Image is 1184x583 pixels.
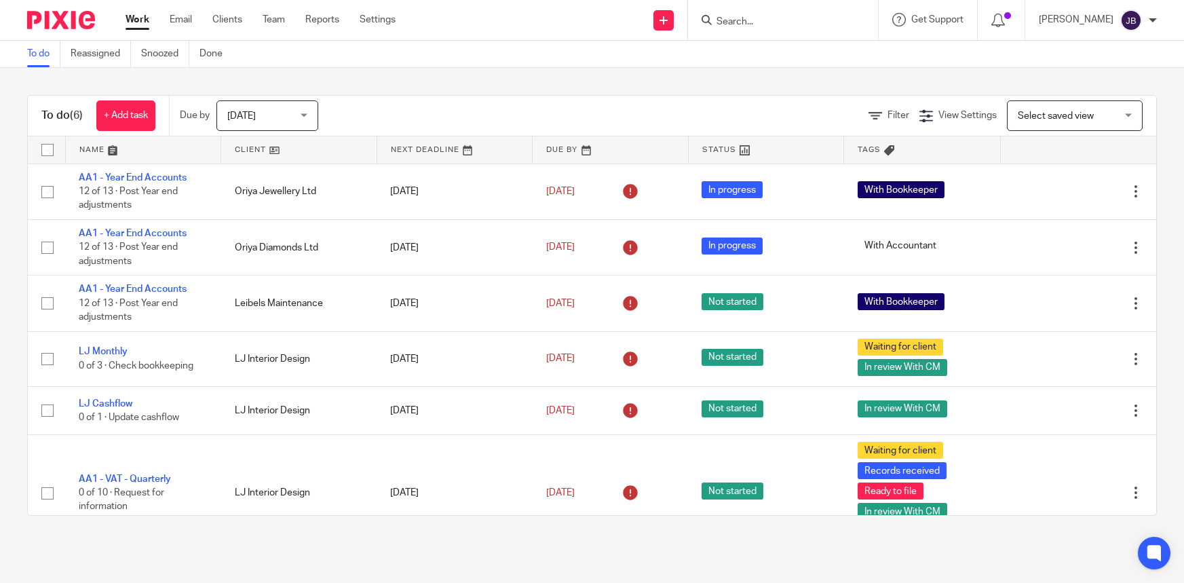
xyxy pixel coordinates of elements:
[27,11,95,29] img: Pixie
[858,400,947,417] span: In review With CM
[70,110,83,121] span: (6)
[938,111,997,120] span: View Settings
[79,488,164,512] span: 0 of 10 · Request for information
[227,111,256,121] span: [DATE]
[79,399,132,409] a: LJ Cashflow
[377,331,533,386] td: [DATE]
[141,41,189,67] a: Snoozed
[546,187,575,196] span: [DATE]
[79,284,187,294] a: AA1 - Year End Accounts
[79,187,178,210] span: 12 of 13 · Post Year end adjustments
[858,442,943,459] span: Waiting for client
[221,331,377,386] td: LJ Interior Design
[702,349,763,366] span: Not started
[212,13,242,26] a: Clients
[41,109,83,123] h1: To do
[79,347,128,356] a: LJ Monthly
[221,219,377,275] td: Oriya Diamonds Ltd
[715,16,837,29] input: Search
[858,293,944,310] span: With Bookkeeper
[858,238,943,255] span: With Accountant
[546,354,575,364] span: [DATE]
[702,181,763,198] span: In progress
[887,111,909,120] span: Filter
[858,359,947,376] span: In review With CM
[377,435,533,551] td: [DATE]
[702,293,763,310] span: Not started
[858,339,943,356] span: Waiting for client
[858,462,947,479] span: Records received
[858,181,944,198] span: With Bookkeeper
[377,276,533,331] td: [DATE]
[377,386,533,434] td: [DATE]
[180,109,210,122] p: Due by
[858,483,923,500] span: Ready to file
[79,361,193,371] span: 0 of 3 · Check bookkeeping
[377,219,533,275] td: [DATE]
[546,299,575,308] span: [DATE]
[79,299,178,322] span: 12 of 13 · Post Year end adjustments
[199,41,233,67] a: Done
[221,276,377,331] td: Leibels Maintenance
[1039,13,1113,26] p: [PERSON_NAME]
[546,488,575,497] span: [DATE]
[170,13,192,26] a: Email
[79,243,178,267] span: 12 of 13 · Post Year end adjustments
[221,164,377,219] td: Oriya Jewellery Ltd
[1018,111,1094,121] span: Select saved view
[702,400,763,417] span: Not started
[221,386,377,434] td: LJ Interior Design
[702,238,763,255] span: In progress
[702,483,763,500] span: Not started
[27,41,60,67] a: To do
[126,13,149,26] a: Work
[96,100,155,131] a: + Add task
[360,13,396,26] a: Settings
[546,243,575,252] span: [DATE]
[305,13,339,26] a: Reports
[911,15,963,24] span: Get Support
[377,164,533,219] td: [DATE]
[79,229,187,238] a: AA1 - Year End Accounts
[79,474,171,484] a: AA1 - VAT - Quarterly
[79,173,187,183] a: AA1 - Year End Accounts
[79,413,179,422] span: 0 of 1 · Update cashflow
[71,41,131,67] a: Reassigned
[858,146,881,153] span: Tags
[263,13,285,26] a: Team
[221,435,377,551] td: LJ Interior Design
[1120,10,1142,31] img: svg%3E
[858,503,947,520] span: In review With CM
[546,406,575,415] span: [DATE]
